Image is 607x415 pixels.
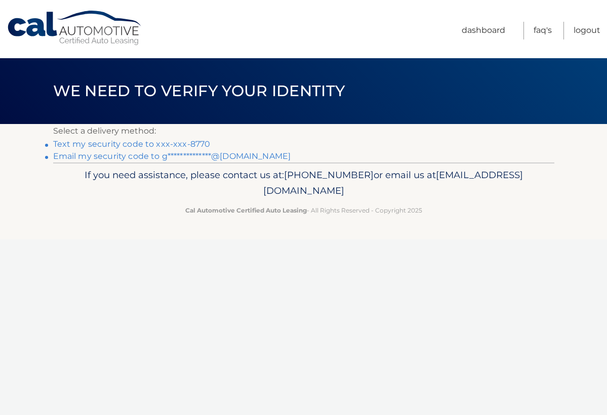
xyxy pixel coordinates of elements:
strong: Cal Automotive Certified Auto Leasing [185,206,307,214]
p: - All Rights Reserved - Copyright 2025 [60,205,548,216]
a: Cal Automotive [7,10,143,46]
a: Text my security code to xxx-xxx-8770 [53,139,211,149]
a: FAQ's [534,22,552,39]
a: Dashboard [462,22,505,39]
p: Select a delivery method: [53,124,554,138]
p: If you need assistance, please contact us at: or email us at [60,167,548,199]
span: We need to verify your identity [53,81,345,100]
a: Logout [574,22,600,39]
span: [PHONE_NUMBER] [284,169,374,181]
